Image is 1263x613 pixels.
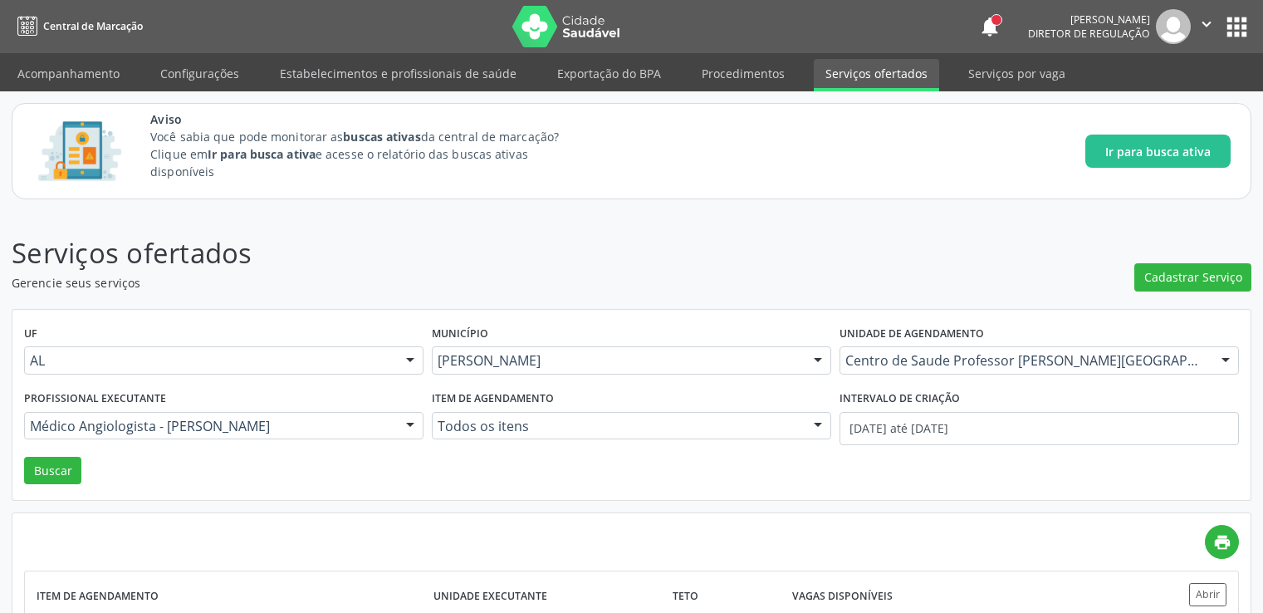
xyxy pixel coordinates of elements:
img: Imagem de CalloutCard [32,114,127,189]
label: Vagas disponíveis [792,583,893,609]
p: Gerencie seus serviços [12,274,879,292]
label: Município [432,321,488,347]
a: Serviços ofertados [814,59,939,91]
a: Configurações [149,59,251,88]
strong: buscas ativas [343,129,420,145]
button: Buscar [24,457,81,485]
img: img [1156,9,1191,44]
button: apps [1222,12,1251,42]
span: [PERSON_NAME] [438,352,797,369]
span: Aviso [150,110,590,128]
button: Abrir [1189,583,1226,606]
label: Unidade de agendamento [840,321,984,347]
label: UF [24,321,37,347]
span: Ir para busca ativa [1105,143,1211,160]
span: Cadastrar Serviço [1144,268,1242,286]
button: Cadastrar Serviço [1134,263,1251,292]
label: Item de agendamento [432,386,554,412]
label: Unidade executante [433,583,547,609]
a: Serviços por vaga [957,59,1077,88]
a: Estabelecimentos e profissionais de saúde [268,59,528,88]
a: print [1205,525,1239,559]
div: [PERSON_NAME] [1028,12,1150,27]
button: notifications [978,15,1001,38]
button: Ir para busca ativa [1085,135,1231,168]
p: Serviços ofertados [12,233,879,274]
span: Central de Marcação [43,19,143,33]
label: Intervalo de criação [840,386,960,412]
label: Item de agendamento [37,583,159,609]
strong: Ir para busca ativa [208,146,316,162]
a: Exportação do BPA [546,59,673,88]
span: Centro de Saude Professor [PERSON_NAME][GEOGRAPHIC_DATA] [845,352,1205,369]
span: Diretor de regulação [1028,27,1150,41]
label: Teto [673,583,698,609]
i: print [1213,533,1231,552]
p: Você sabia que pode monitorar as da central de marcação? Clique em e acesse o relatório das busca... [150,128,590,180]
input: Selecione um intervalo [840,412,1239,445]
span: Todos os itens [438,418,797,434]
a: Acompanhamento [6,59,131,88]
a: Central de Marcação [12,12,143,40]
a: Procedimentos [690,59,796,88]
label: Profissional executante [24,386,166,412]
span: Médico Angiologista - [PERSON_NAME] [30,418,389,434]
i:  [1197,15,1216,33]
button:  [1191,9,1222,44]
span: AL [30,352,389,369]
